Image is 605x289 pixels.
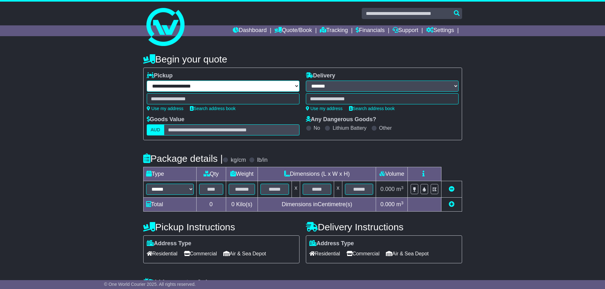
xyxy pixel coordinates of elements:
[426,25,454,36] a: Settings
[320,25,348,36] a: Tracking
[226,167,258,181] td: Weight
[306,116,376,123] label: Any Dangerous Goods?
[231,201,234,207] span: 0
[396,201,404,207] span: m
[334,181,342,198] td: x
[143,54,462,64] h4: Begin your quote
[449,186,454,192] a: Remove this item
[147,249,178,259] span: Residential
[196,167,226,181] td: Qty
[258,167,376,181] td: Dimensions (L x W x H)
[401,185,404,190] sup: 3
[274,25,312,36] a: Quote/Book
[143,167,196,181] td: Type
[233,25,267,36] a: Dashboard
[306,72,335,79] label: Delivery
[401,200,404,205] sup: 3
[449,201,454,207] a: Add new item
[147,72,173,79] label: Pickup
[379,125,392,131] label: Other
[231,157,246,164] label: kg/cm
[346,249,380,259] span: Commercial
[184,249,217,259] span: Commercial
[396,186,404,192] span: m
[380,201,395,207] span: 0.000
[147,240,192,247] label: Address Type
[306,106,343,111] a: Use my address
[376,167,408,181] td: Volume
[143,198,196,212] td: Total
[306,222,462,232] h4: Delivery Instructions
[386,249,429,259] span: Air & Sea Depot
[333,125,366,131] label: Lithium Battery
[147,124,165,135] label: AUD
[309,249,340,259] span: Residential
[356,25,385,36] a: Financials
[380,186,395,192] span: 0.000
[143,278,462,288] h4: Warranty & Insurance
[143,153,223,164] h4: Package details |
[196,198,226,212] td: 0
[314,125,320,131] label: No
[226,198,258,212] td: Kilo(s)
[349,106,395,111] a: Search address book
[147,116,185,123] label: Goods Value
[292,181,300,198] td: x
[143,222,299,232] h4: Pickup Instructions
[104,282,196,287] span: © One World Courier 2025. All rights reserved.
[147,106,184,111] a: Use my address
[190,106,236,111] a: Search address book
[257,157,267,164] label: lb/in
[393,25,418,36] a: Support
[223,249,266,259] span: Air & Sea Depot
[309,240,354,247] label: Address Type
[258,198,376,212] td: Dimensions in Centimetre(s)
